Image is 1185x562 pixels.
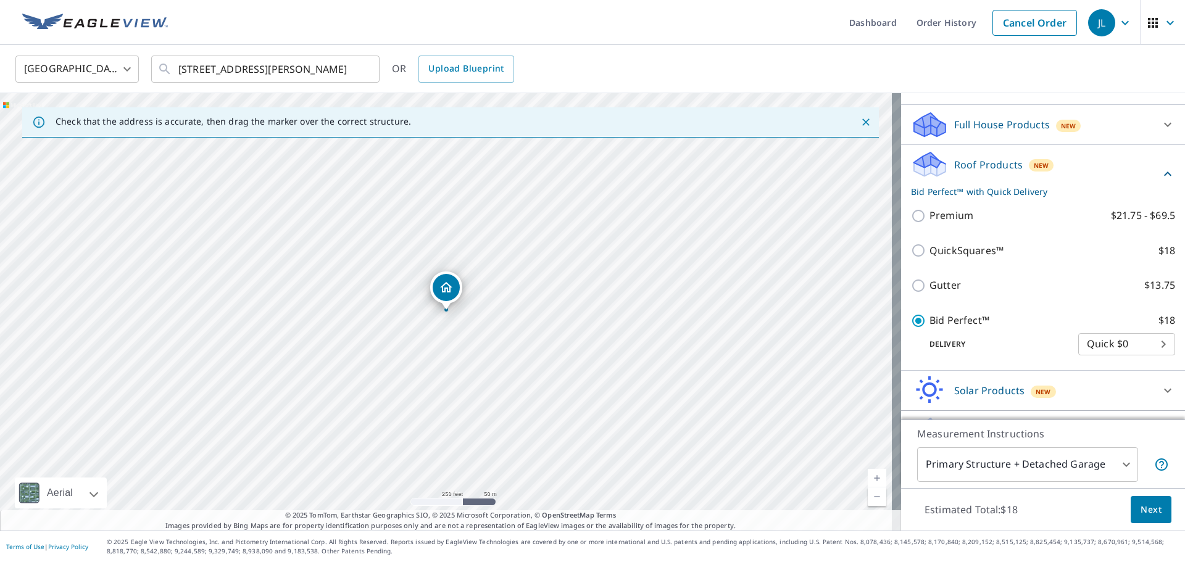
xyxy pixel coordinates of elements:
[911,110,1175,139] div: Full House ProductsNew
[1061,121,1076,131] span: New
[929,243,1004,258] p: QuickSquares™
[911,185,1160,198] p: Bid Perfect™ with Quick Delivery
[868,487,886,506] a: Current Level 17, Zoom Out
[178,52,354,86] input: Search by address or latitude-longitude
[929,313,989,328] p: Bid Perfect™
[1141,502,1162,518] span: Next
[917,447,1138,482] div: Primary Structure + Detached Garage
[858,114,874,130] button: Close
[418,56,513,83] a: Upload Blueprint
[911,416,1175,445] div: Walls ProductsNew
[392,56,514,83] div: OR
[48,542,88,551] a: Privacy Policy
[868,469,886,487] a: Current Level 17, Zoom In
[1088,9,1115,36] div: JL
[1158,243,1175,258] p: $18
[1154,457,1169,472] span: Your report will include the primary structure and a detached garage if one exists.
[954,157,1023,172] p: Roof Products
[911,376,1175,405] div: Solar ProductsNew
[911,150,1175,198] div: Roof ProductsNewBid Perfect™ with Quick Delivery
[915,496,1028,523] p: Estimated Total: $18
[43,477,77,508] div: Aerial
[992,10,1077,36] a: Cancel Order
[428,61,504,76] span: Upload Blueprint
[542,510,594,519] a: OpenStreetMap
[1078,327,1175,362] div: Quick $0
[1158,313,1175,328] p: $18
[15,477,107,508] div: Aerial
[56,116,411,127] p: Check that the address is accurate, then drag the marker over the correct structure.
[15,52,139,86] div: [GEOGRAPHIC_DATA]
[1036,387,1051,397] span: New
[107,537,1179,556] p: © 2025 Eagle View Technologies, Inc. and Pictometry International Corp. All Rights Reserved. Repo...
[596,510,617,519] a: Terms
[929,208,973,223] p: Premium
[6,542,44,551] a: Terms of Use
[1131,496,1171,524] button: Next
[1144,278,1175,293] p: $13.75
[911,339,1078,350] p: Delivery
[285,510,617,521] span: © 2025 TomTom, Earthstar Geographics SIO, © 2025 Microsoft Corporation, ©
[929,278,961,293] p: Gutter
[6,543,88,550] p: |
[430,271,462,310] div: Dropped pin, building 1, Residential property, 723 N Sturgeon St Montgomery City, MO 63361
[22,14,168,32] img: EV Logo
[954,383,1025,398] p: Solar Products
[1111,208,1175,223] p: $21.75 - $69.5
[954,117,1050,132] p: Full House Products
[917,426,1169,441] p: Measurement Instructions
[1034,160,1049,170] span: New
